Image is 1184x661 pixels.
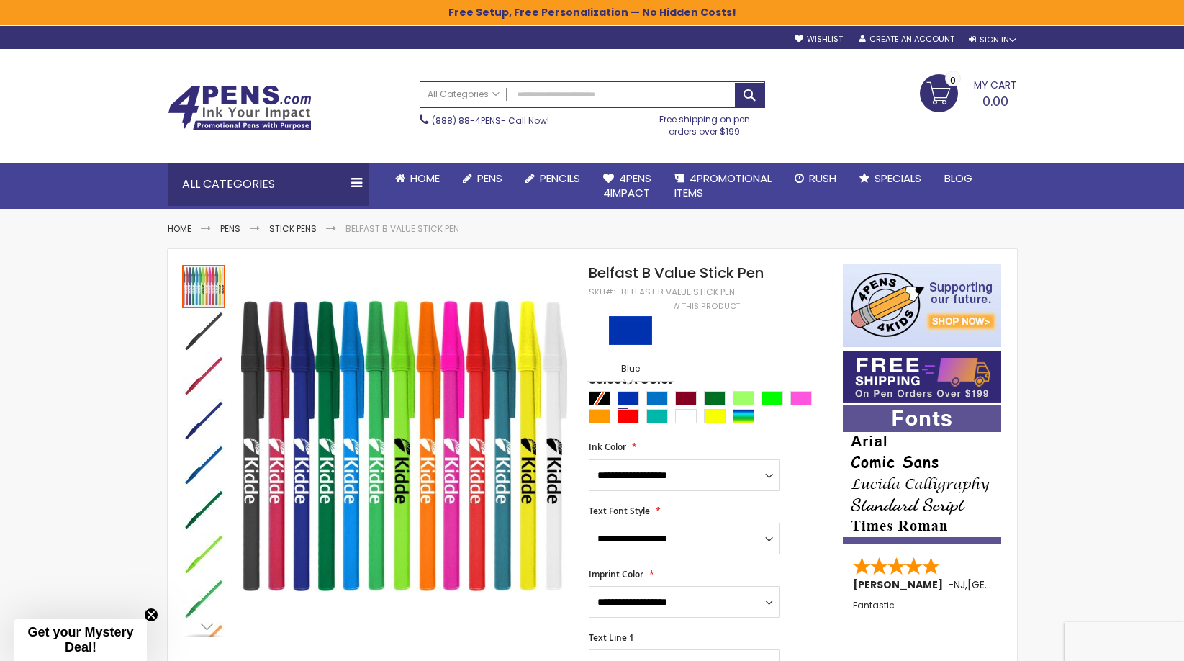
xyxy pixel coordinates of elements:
[618,391,639,405] div: Blue
[969,35,1016,45] div: Sign In
[182,444,225,487] img: Belfast B Value Stick Pen
[182,399,225,442] img: Belfast B Value Stick Pen
[920,74,1017,110] a: 0.00 0
[477,171,502,186] span: Pens
[220,222,240,235] a: Pens
[384,163,451,194] a: Home
[948,577,1073,592] span: - ,
[182,577,225,621] img: Belfast B Value Stick Pen
[591,363,670,377] div: Blue
[428,89,500,100] span: All Categories
[589,372,674,392] span: Select A Color
[182,354,225,397] img: Belfast B Value Stick Pen
[168,222,191,235] a: Home
[733,391,754,405] div: Green Light
[853,577,948,592] span: [PERSON_NAME]
[182,308,227,353] div: Belfast B Value Stick Pen
[859,34,954,45] a: Create an Account
[944,171,972,186] span: Blog
[733,409,754,423] div: Assorted
[1065,622,1184,661] iframe: Google Customer Reviews
[592,163,663,210] a: 4Pens4impact
[182,488,225,531] img: Belfast B Value Stick Pen
[589,631,634,644] span: Text Line 1
[345,223,459,235] li: Belfast B Value Stick Pen
[646,391,668,405] div: Blue Light
[795,34,843,45] a: Wishlist
[790,391,812,405] div: Pink
[853,601,993,631] div: Fantastic
[182,353,227,397] div: Belfast B Value Stick Pen
[589,441,626,453] span: Ink Color
[704,409,726,423] div: Yellow
[144,608,158,622] button: Close teaser
[783,163,848,194] a: Rush
[967,577,1073,592] span: [GEOGRAPHIC_DATA]
[269,222,317,235] a: Stick Pens
[168,163,369,206] div: All Categories
[843,405,1001,544] img: font-personalization-examples
[603,171,651,200] span: 4Pens 4impact
[168,85,312,131] img: 4Pens Custom Pens and Promotional Products
[589,286,615,298] strong: SKU
[843,264,1001,347] img: 4pens 4 kids
[675,391,697,405] div: Burgundy
[432,114,501,127] a: (888) 88-4PENS
[514,163,592,194] a: Pencils
[933,163,984,194] a: Blog
[420,82,507,106] a: All Categories
[589,263,764,283] span: Belfast B Value Stick Pen
[982,92,1008,110] span: 0.00
[589,568,643,580] span: Imprint Color
[540,171,580,186] span: Pencils
[182,442,227,487] div: Belfast B Value Stick Pen
[809,171,836,186] span: Rush
[27,625,133,655] span: Get your Mystery Deal!
[182,533,225,576] img: Belfast B Value Stick Pen
[618,409,639,423] div: Red
[182,310,225,353] img: Belfast B Value Stick Pen
[182,264,227,308] div: Belfast B Value Stick Pen
[674,171,772,200] span: 4PROMOTIONAL ITEMS
[182,487,227,531] div: Belfast B Value Stick Pen
[954,577,965,592] span: NJ
[182,616,225,637] div: Next
[621,287,735,298] div: Belfast B Value Stick Pen
[182,531,227,576] div: Belfast B Value Stick Pen
[410,171,440,186] span: Home
[14,619,147,661] div: Get your Mystery Deal!Close teaser
[704,391,726,405] div: Green
[675,409,697,423] div: White
[240,284,569,613] img: Belfast B Value Stick Pen
[182,397,227,442] div: Belfast B Value Stick Pen
[950,73,956,87] span: 0
[843,351,1001,403] img: Free shipping on orders over $199
[875,171,921,186] span: Specials
[663,163,783,210] a: 4PROMOTIONALITEMS
[182,576,227,621] div: Belfast B Value Stick Pen
[451,163,514,194] a: Pens
[762,391,783,405] div: Lime Green
[644,108,765,137] div: Free shipping on pen orders over $199
[432,114,549,127] span: - Call Now!
[848,163,933,194] a: Specials
[646,409,668,423] div: Teal
[589,409,610,423] div: Orange
[589,505,650,517] span: Text Font Style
